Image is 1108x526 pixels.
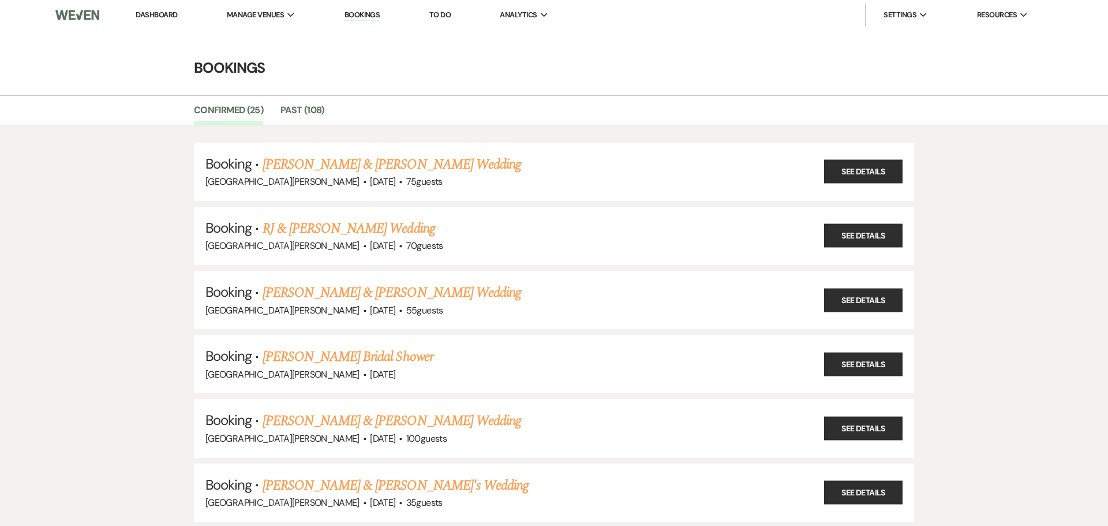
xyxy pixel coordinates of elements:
[280,103,324,125] a: Past (108)
[205,411,252,429] span: Booking
[263,154,521,175] a: [PERSON_NAME] & [PERSON_NAME] Wedding
[406,176,443,188] span: 75 guests
[205,240,360,252] span: [GEOGRAPHIC_DATA][PERSON_NAME]
[205,476,252,494] span: Booking
[370,176,395,188] span: [DATE]
[370,497,395,509] span: [DATE]
[136,10,177,20] a: Dashboard
[263,411,521,431] a: [PERSON_NAME] & [PERSON_NAME] Wedding
[977,9,1017,21] span: Resources
[205,219,252,237] span: Booking
[138,58,969,78] h4: Bookings
[824,224,903,248] a: See Details
[824,416,903,440] a: See Details
[227,9,284,21] span: Manage Venues
[205,155,252,173] span: Booking
[824,352,903,376] a: See Details
[205,304,360,316] span: [GEOGRAPHIC_DATA][PERSON_NAME]
[345,10,380,21] a: Bookings
[406,432,447,445] span: 100 guests
[205,176,360,188] span: [GEOGRAPHIC_DATA][PERSON_NAME]
[370,304,395,316] span: [DATE]
[429,10,451,20] a: To Do
[406,304,443,316] span: 55 guests
[205,497,360,509] span: [GEOGRAPHIC_DATA][PERSON_NAME]
[824,481,903,505] a: See Details
[205,283,252,301] span: Booking
[824,288,903,312] a: See Details
[370,368,395,380] span: [DATE]
[263,475,529,496] a: [PERSON_NAME] & [PERSON_NAME]'s Wedding
[370,240,395,252] span: [DATE]
[406,497,443,509] span: 35 guests
[263,218,435,239] a: RJ & [PERSON_NAME] Wedding
[205,347,252,365] span: Booking
[884,9,916,21] span: Settings
[55,3,99,27] img: Weven Logo
[263,282,521,303] a: [PERSON_NAME] & [PERSON_NAME] Wedding
[500,9,537,21] span: Analytics
[205,368,360,380] span: [GEOGRAPHIC_DATA][PERSON_NAME]
[194,103,263,125] a: Confirmed (25)
[205,432,360,445] span: [GEOGRAPHIC_DATA][PERSON_NAME]
[263,346,433,367] a: [PERSON_NAME] Bridal Shower
[824,160,903,184] a: See Details
[406,240,443,252] span: 70 guests
[370,432,395,445] span: [DATE]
